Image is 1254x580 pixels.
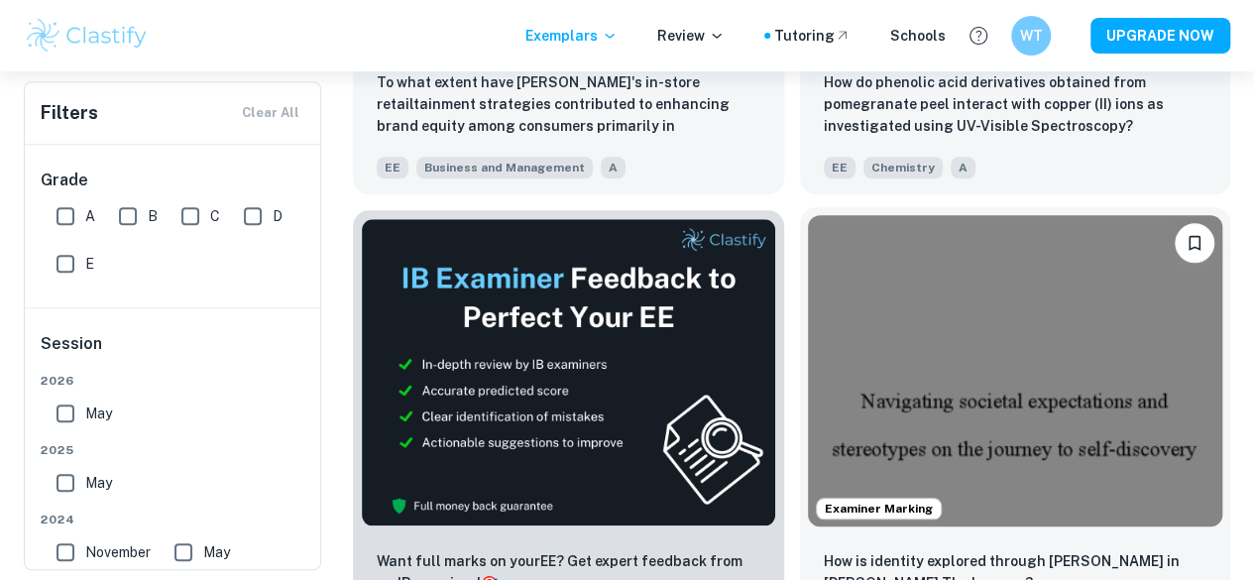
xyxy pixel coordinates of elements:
span: May [85,403,112,424]
button: Bookmark [1175,223,1214,263]
span: Business and Management [416,157,593,178]
span: D [273,205,283,227]
span: 2025 [41,441,306,459]
span: Chemistry [863,157,943,178]
span: B [148,205,158,227]
button: UPGRADE NOW [1090,18,1230,54]
a: Tutoring [774,25,851,47]
h6: Grade [41,169,306,192]
span: E [85,253,94,275]
p: How do phenolic acid derivatives obtained from pomegranate peel interact with copper (II) ions as... [824,71,1207,137]
h6: Session [41,332,306,372]
span: 2026 [41,372,306,390]
span: Examiner Marking [817,500,941,518]
p: Review [657,25,725,47]
img: Clastify logo [24,16,150,56]
p: To what extent have IKEA's in-store retailtainment strategies contributed to enhancing brand equi... [377,71,760,139]
button: Help and Feedback [962,19,995,53]
span: 2024 [41,511,306,528]
img: Thumbnail [361,218,776,526]
span: EE [824,157,855,178]
span: EE [377,157,408,178]
span: A [951,157,975,178]
span: A [85,205,95,227]
span: C [210,205,220,227]
span: November [85,541,151,563]
h6: Filters [41,99,98,127]
span: May [85,472,112,494]
img: English A (Lang & Lit) EE example thumbnail: How is identity explored through Deming [808,215,1223,526]
button: WT [1011,16,1051,56]
span: A [601,157,626,178]
a: Schools [890,25,946,47]
h6: WT [1020,25,1043,47]
p: Exemplars [525,25,618,47]
span: May [203,541,230,563]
